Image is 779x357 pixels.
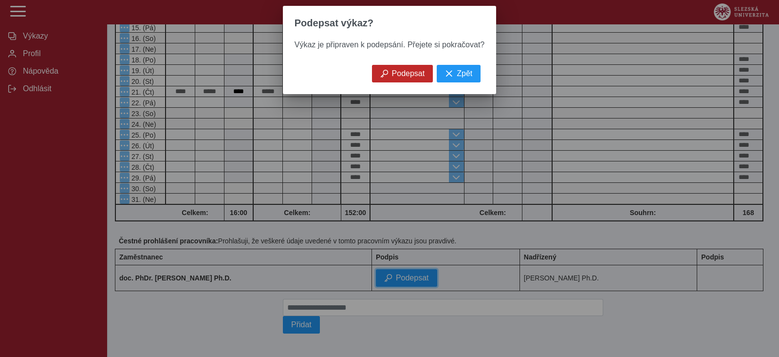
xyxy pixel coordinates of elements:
button: Zpět [437,65,481,82]
span: Výkaz je připraven k podepsání. Přejete si pokračovat? [295,40,484,49]
span: Podepsat výkaz? [295,18,373,29]
span: Zpět [457,69,472,78]
button: Podepsat [372,65,433,82]
span: Podepsat [392,69,425,78]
